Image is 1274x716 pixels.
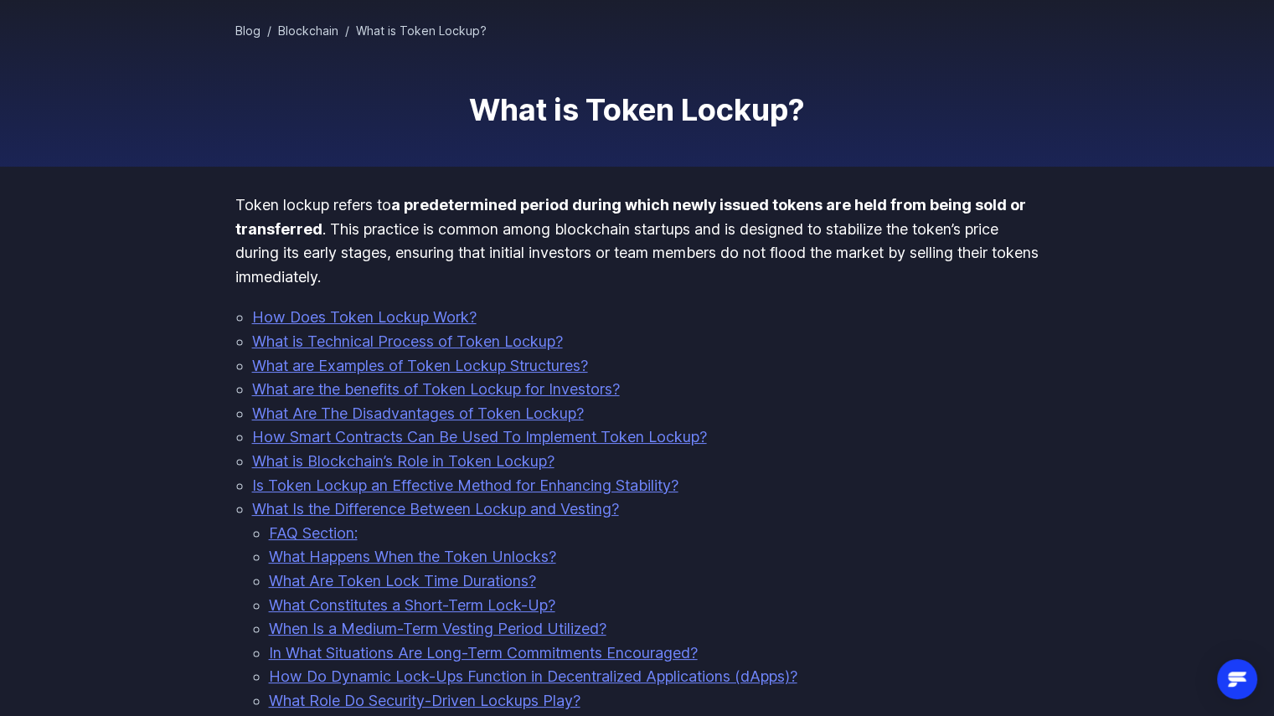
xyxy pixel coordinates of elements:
a: What are Examples of Token Lockup Structures? [252,357,588,374]
div: Open Intercom Messenger [1217,659,1257,699]
a: What is Technical Process of Token Lockup? [252,332,563,350]
a: In What Situations Are Long-Term Commitments Encouraged? [269,644,698,662]
a: How Do Dynamic Lock-Ups Function in Decentralized Applications (dApps)? [269,667,797,685]
h1: What is Token Lockup? [235,93,1039,126]
span: / [267,23,271,38]
a: How Does Token Lockup Work? [252,308,477,326]
span: What is Token Lockup? [356,23,487,38]
a: Blockchain [278,23,338,38]
a: What Constitutes a Short-Term Lock-Up? [269,596,555,614]
a: When Is a Medium-Term Vesting Period Utilized? [269,620,606,637]
a: What is Blockchain’s Role in Token Lockup? [252,452,554,470]
a: Blog [235,23,260,38]
strong: a predetermined period during which newly issued tokens are held from being sold or transferred [235,196,1026,238]
a: What Is the Difference Between Lockup and Vesting? [252,500,619,518]
a: What Are Token Lock Time Durations? [269,572,536,590]
span: / [345,23,349,38]
a: What Happens When the Token Unlocks? [269,548,556,565]
a: What are the benefits of Token Lockup for Investors? [252,380,620,398]
p: Token lockup refers to . This practice is common among blockchain startups and is designed to sta... [235,193,1039,289]
a: What Role Do Security-Driven Lockups Play? [269,692,580,709]
a: What Are The Disadvantages of Token Lockup? [252,404,584,422]
a: How Smart Contracts Can Be Used To Implement Token Lockup? [252,428,707,446]
a: FAQ Section: [269,524,358,542]
a: Is Token Lockup an Effective Method for Enhancing Stability? [252,476,678,494]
